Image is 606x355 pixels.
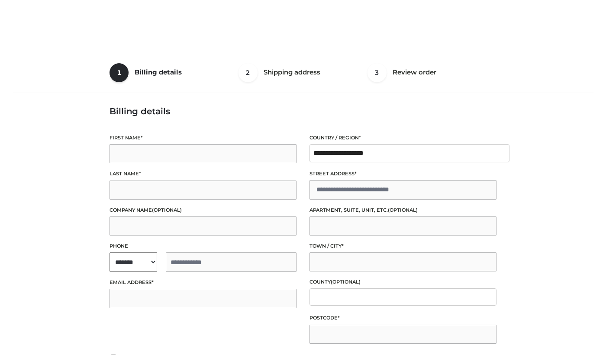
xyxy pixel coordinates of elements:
label: Town / City [309,242,496,250]
label: Last name [110,170,297,178]
label: First name [110,134,297,142]
label: Apartment, suite, unit, etc. [309,206,496,214]
label: Email address [110,278,297,287]
h3: Billing details [110,106,496,116]
span: 2 [239,63,258,82]
label: County [309,278,496,286]
span: Billing details [135,68,182,76]
label: Company name [110,206,297,214]
label: Postcode [309,314,496,322]
span: (optional) [331,279,361,285]
span: Shipping address [264,68,320,76]
label: Phone [110,242,297,250]
span: 1 [110,63,129,82]
span: (optional) [152,207,182,213]
span: 3 [367,63,387,82]
label: Country / Region [309,134,496,142]
span: Review order [393,68,436,76]
span: (optional) [388,207,418,213]
label: Street address [309,170,496,178]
